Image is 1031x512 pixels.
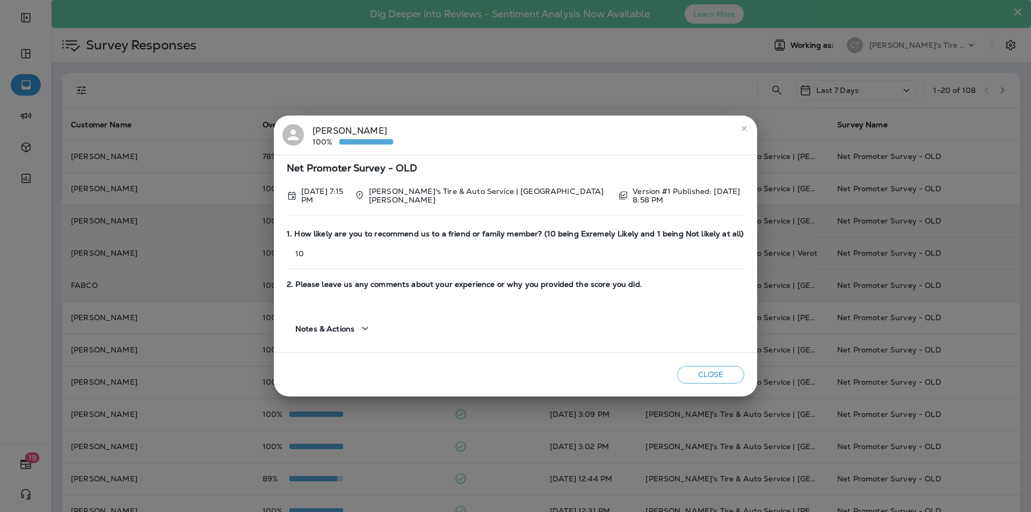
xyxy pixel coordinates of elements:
button: close [736,120,753,137]
p: 100% [313,138,339,146]
p: Version #1 Published: [DATE] 8:58 PM [633,187,744,204]
div: [PERSON_NAME] [313,124,393,147]
span: 1. How likely are you to recommend us to a friend or family member? (10 being Exremely Likely and... [287,229,744,239]
span: Net Promoter Survey - OLD [287,164,744,173]
span: Notes & Actions [295,324,354,334]
p: Sep 29, 2025 7:15 PM [301,187,346,204]
button: Close [677,366,744,384]
button: Notes & Actions [287,313,380,344]
span: 2. Please leave us any comments about your experience or why you provided the score you did. [287,280,744,289]
p: 10 [287,249,744,258]
p: [PERSON_NAME]'s Tire & Auto Service | [GEOGRAPHIC_DATA][PERSON_NAME] [369,187,609,204]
